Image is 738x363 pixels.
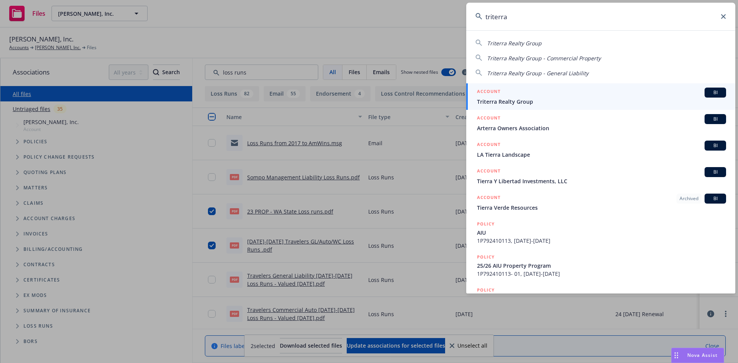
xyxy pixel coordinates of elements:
span: LA Tierra Landscape [477,151,726,159]
span: Arterra Owners Association [477,124,726,132]
a: POLICYAIU1P792410113, [DATE]-[DATE] [466,216,735,249]
button: Nova Assist [671,348,724,363]
span: Triterra Realty Group - General Liability [487,70,588,77]
a: ACCOUNTBITierra Y Libertad Investments, LLC [466,163,735,189]
span: Triterra Realty Group [477,98,726,106]
a: POLICY [466,282,735,315]
h5: ACCOUNT [477,194,500,203]
a: ACCOUNTArchivedBITierra Verde Resources [466,189,735,216]
input: Search... [466,3,735,30]
span: Archived [680,195,698,202]
span: 25/26 AIU Property Program [477,262,726,270]
span: 1P792410113- 01, [DATE]-[DATE] [477,270,726,278]
h5: POLICY [477,253,495,261]
span: Triterra Realty Group [487,40,542,47]
span: BI [708,116,723,123]
a: ACCOUNTBILA Tierra Landscape [466,136,735,163]
span: BI [708,169,723,176]
div: Drag to move [672,348,681,363]
h5: POLICY [477,286,495,294]
span: Nova Assist [687,352,718,358]
a: ACCOUNTBIArterra Owners Association [466,110,735,136]
span: 1P792410113, [DATE]-[DATE] [477,237,726,245]
h5: ACCOUNT [477,167,500,176]
a: POLICY25/26 AIU Property Program1P792410113- 01, [DATE]-[DATE] [466,249,735,282]
a: ACCOUNTBITriterra Realty Group [466,83,735,110]
h5: ACCOUNT [477,114,500,123]
span: Triterra Realty Group - Commercial Property [487,55,601,62]
h5: ACCOUNT [477,88,500,97]
span: Tierra Verde Resources [477,204,726,212]
span: AIU [477,229,726,237]
span: BI [708,195,723,202]
h5: POLICY [477,220,495,228]
h5: ACCOUNT [477,141,500,150]
span: BI [708,89,723,96]
span: Tierra Y Libertad Investments, LLC [477,177,726,185]
span: BI [708,142,723,149]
